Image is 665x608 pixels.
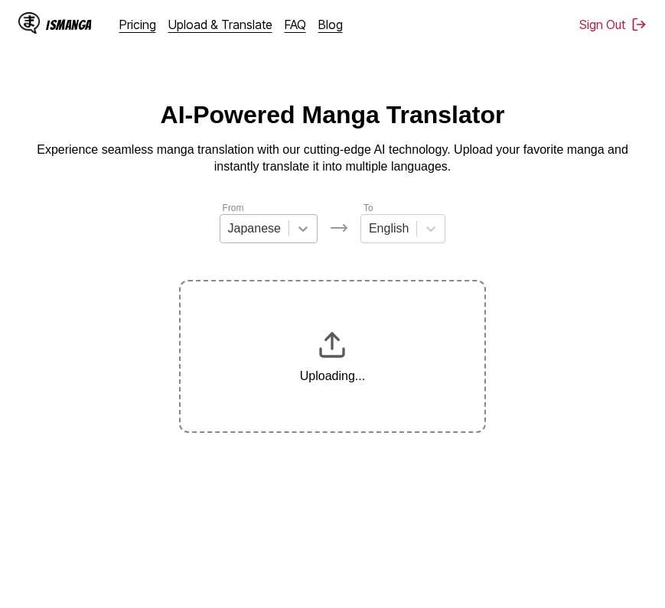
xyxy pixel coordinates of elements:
p: Uploading... [300,369,365,383]
a: Upload & Translate [168,17,272,32]
a: FAQ [285,17,306,32]
p: Experience seamless manga translation with our cutting-edge AI technology. Upload your favorite m... [27,141,639,176]
img: IsManga Logo [18,12,40,34]
a: Pricing [119,17,156,32]
img: Sign out [631,17,647,32]
button: Sign Out [579,17,647,32]
label: From [223,203,244,213]
img: Languages icon [330,219,348,237]
a: Blog [318,17,343,32]
a: IsManga LogoIsManga [18,12,119,37]
h1: AI-Powered Manga Translator [161,101,505,129]
label: To [363,203,373,213]
div: IsManga [46,18,92,32]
